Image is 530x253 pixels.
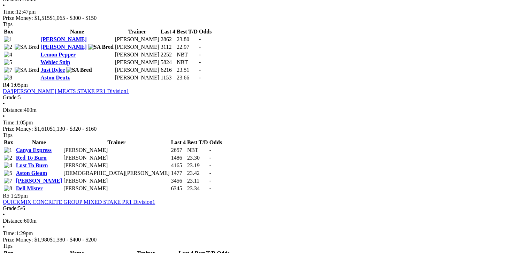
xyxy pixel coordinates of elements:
[40,52,76,58] a: Lemon Pepper
[3,132,13,138] span: Tips
[4,52,12,58] img: 4
[63,162,170,169] td: [PERSON_NAME]
[171,162,186,169] td: 4165
[160,67,176,74] td: 6216
[3,224,5,230] span: •
[160,74,176,81] td: 1153
[176,44,198,51] td: 22.97
[171,139,186,146] th: Last 4
[187,170,208,177] td: 23.42
[16,170,47,176] a: Aston Gleam
[209,139,222,146] th: Odds
[115,59,160,66] td: [PERSON_NAME]
[3,218,24,224] span: Distance:
[4,75,12,81] img: 8
[171,170,186,177] td: 1477
[176,74,198,81] td: 23.66
[63,170,170,177] td: [DEMOGRAPHIC_DATA][PERSON_NAME]
[16,162,48,168] a: Lust To Burn
[160,36,176,43] td: 2862
[40,36,86,42] a: [PERSON_NAME]
[3,205,527,212] div: 5/6
[171,154,186,161] td: 1486
[3,230,527,237] div: 1:29pm
[171,185,186,192] td: 6345
[3,212,5,217] span: •
[187,139,208,146] th: Best T/D
[4,185,12,192] img: 8
[16,139,62,146] th: Name
[199,44,201,50] span: -
[16,185,43,191] a: Dell Mister
[115,67,160,74] td: [PERSON_NAME]
[3,120,527,126] div: 1:05pm
[160,44,176,51] td: 3112
[115,36,160,43] td: [PERSON_NAME]
[40,75,70,80] a: Aston Deutz
[3,101,5,107] span: •
[3,2,5,8] span: •
[15,44,39,50] img: SA Bred
[209,147,211,153] span: -
[50,15,97,21] span: $1,065 - $300 - $150
[63,154,170,161] td: [PERSON_NAME]
[199,36,201,42] span: -
[63,185,170,192] td: [PERSON_NAME]
[50,126,97,132] span: $1,130 - $320 - $160
[187,154,208,161] td: 23.30
[4,36,12,43] img: 1
[199,75,201,80] span: -
[3,205,18,211] span: Grade:
[209,178,211,184] span: -
[3,193,9,199] span: R5
[3,113,5,119] span: •
[176,36,198,43] td: 23.80
[15,67,39,73] img: SA Bred
[4,147,12,153] img: 1
[160,28,176,35] th: Last 4
[3,126,527,132] div: Prize Money: $1,610
[115,74,160,81] td: [PERSON_NAME]
[63,177,170,184] td: [PERSON_NAME]
[3,107,527,113] div: 400m
[16,155,47,161] a: Red To Burn
[187,162,208,169] td: 23.19
[176,28,198,35] th: Best T/D
[4,59,12,66] img: 5
[40,28,114,35] th: Name
[50,237,97,243] span: $1,380 - $400 - $200
[4,44,12,50] img: 2
[209,162,211,168] span: -
[171,177,186,184] td: 3456
[40,59,70,65] a: Weblec Snip
[3,9,527,15] div: 12:47pm
[88,44,114,50] img: SA Bred
[4,155,12,161] img: 2
[66,67,92,73] img: SA Bred
[40,67,65,73] a: Just Rylee
[115,28,160,35] th: Trainer
[176,67,198,74] td: 23.51
[3,199,155,205] a: QUICKMIX CONCRETE GROUP MIXED STAKE PR1 Division1
[3,15,527,21] div: Prize Money: $1,515
[115,51,160,58] td: [PERSON_NAME]
[199,52,201,58] span: -
[176,51,198,58] td: NBT
[209,155,211,161] span: -
[187,177,208,184] td: 23.11
[40,44,86,50] a: [PERSON_NAME]
[3,94,18,100] span: Grade:
[199,59,201,65] span: -
[4,178,12,184] img: 7
[4,67,12,73] img: 7
[4,170,12,176] img: 5
[160,59,176,66] td: 5824
[11,193,28,199] span: 1:29pm
[3,82,9,88] span: R4
[4,139,13,145] span: Box
[3,94,527,101] div: 5
[3,107,24,113] span: Distance:
[63,147,170,154] td: [PERSON_NAME]
[11,82,28,88] span: 1:05pm
[209,185,211,191] span: -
